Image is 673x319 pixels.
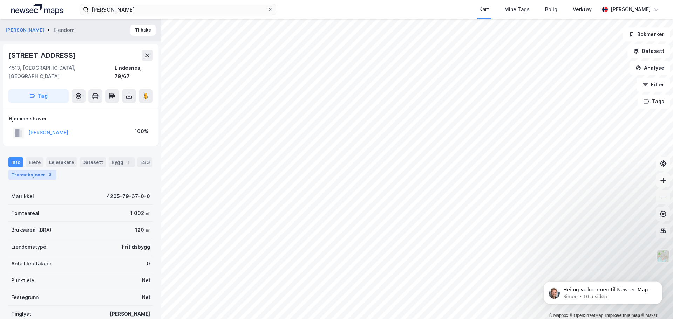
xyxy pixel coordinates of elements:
div: Festegrunn [11,293,39,301]
div: Lindesnes, 79/67 [115,64,153,81]
div: [STREET_ADDRESS] [8,50,77,61]
div: Hjemmelshaver [9,115,152,123]
div: Info [8,157,23,167]
div: ESG [137,157,152,167]
div: Bygg [109,157,135,167]
div: 4513, [GEOGRAPHIC_DATA], [GEOGRAPHIC_DATA] [8,64,115,81]
div: [PERSON_NAME] [110,310,150,318]
button: Analyse [630,61,670,75]
div: Verktøy [573,5,592,14]
div: 1 [125,159,132,166]
div: Datasett [80,157,106,167]
a: Mapbox [549,313,568,318]
div: Bruksareal (BRA) [11,226,52,234]
div: Antall leietakere [11,259,52,268]
div: 1 002 ㎡ [130,209,150,217]
div: Fritidsbygg [122,243,150,251]
div: 0 [147,259,150,268]
input: Søk på adresse, matrikkel, gårdeiere, leietakere eller personer [89,4,267,15]
div: 4205-79-67-0-0 [107,192,150,201]
div: Eiendomstype [11,243,46,251]
div: Bolig [545,5,557,14]
a: Improve this map [605,313,640,318]
div: Matrikkel [11,192,34,201]
div: Kart [479,5,489,14]
button: [PERSON_NAME] [6,27,46,34]
button: Datasett [627,44,670,58]
div: Mine Tags [504,5,530,14]
a: OpenStreetMap [570,313,604,318]
button: Bokmerker [623,27,670,41]
img: logo.a4113a55bc3d86da70a041830d287a7e.svg [11,4,63,15]
div: Transaksjoner [8,170,56,180]
div: Punktleie [11,276,34,285]
div: Nei [142,276,150,285]
div: Tinglyst [11,310,31,318]
div: Leietakere [46,157,77,167]
button: Filter [637,78,670,92]
div: Eiendom [54,26,75,34]
iframe: Intercom notifications melding [533,266,673,315]
div: Nei [142,293,150,301]
button: Tilbake [130,25,156,36]
button: Tags [638,95,670,109]
div: Eiere [26,157,43,167]
img: Z [657,249,670,263]
div: 3 [47,171,54,178]
div: [PERSON_NAME] [611,5,651,14]
div: 100% [135,127,148,136]
div: Tomteareal [11,209,39,217]
div: 120 ㎡ [135,226,150,234]
button: Tag [8,89,69,103]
